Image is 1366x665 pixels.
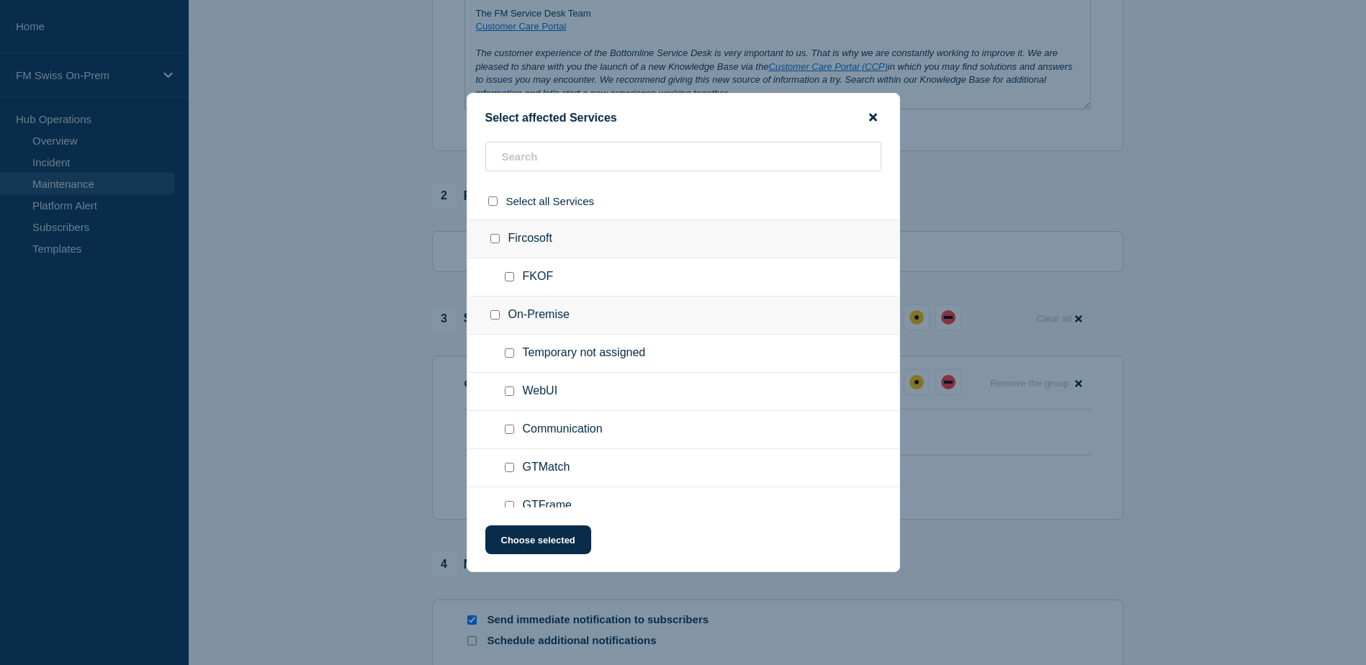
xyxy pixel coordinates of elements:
input: select all checkbox [488,196,498,206]
button: Choose selected [485,525,591,554]
span: Temporary not assigned [523,346,646,361]
input: Communication checkbox [505,425,514,434]
input: GTFrame checkbox [505,501,514,510]
span: GTFrame [523,499,572,513]
input: Search [485,142,881,171]
input: GTMatch checkbox [505,463,514,472]
input: Temporary not assigned checkbox [505,348,514,358]
div: Fircosoft [467,220,899,258]
button: close button [865,111,881,125]
span: WebUI [523,384,558,399]
span: Communication [523,422,603,437]
div: On-Premise [467,297,899,335]
input: On-Premise checkbox [490,310,500,320]
span: FKOF [523,270,554,284]
input: WebUI checkbox [505,386,514,396]
span: GTMatch [523,461,570,475]
span: Select all Services [506,195,595,207]
input: Fircosoft checkbox [490,234,500,243]
input: FKOF checkbox [505,272,514,281]
div: Select affected Services [467,111,899,125]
